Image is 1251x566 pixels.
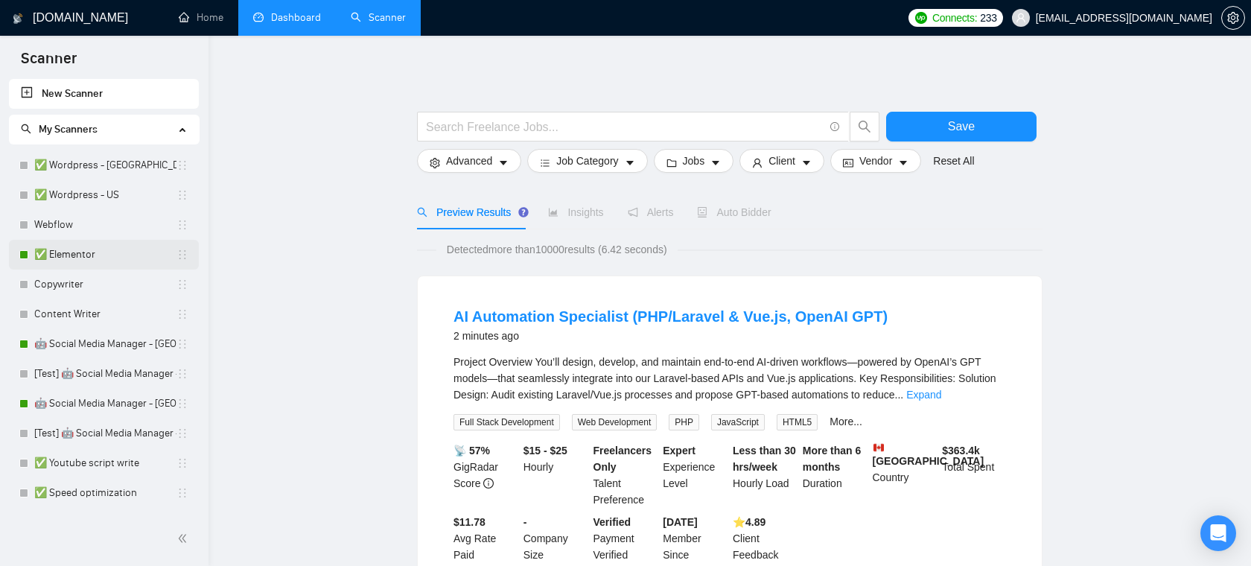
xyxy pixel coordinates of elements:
[697,207,707,217] span: robot
[591,514,660,563] div: Payment Verified
[572,414,658,430] span: Web Development
[453,516,486,528] b: $11.78
[739,149,824,173] button: userClientcaret-down
[733,445,796,473] b: Less than 30 hrs/week
[179,11,223,24] a: homeHome
[483,478,494,489] span: info-circle
[850,112,879,141] button: search
[697,206,771,218] span: Auto Bidder
[660,514,730,563] div: Member Since
[803,445,862,473] b: More than 6 months
[451,514,521,563] div: Avg Rate Paid
[9,79,199,109] li: New Scanner
[9,389,199,419] li: 🤖 Social Media Manager - America
[417,149,521,173] button: settingAdvancedcaret-down
[453,308,888,325] a: AI Automation Specialist (PHP/Laravel & Vue.js, OpenAI GPT)
[593,445,652,473] b: Freelancers Only
[176,219,188,231] span: holder
[498,157,509,168] span: caret-down
[932,10,977,26] span: Connects:
[417,207,427,217] span: search
[873,442,984,467] b: [GEOGRAPHIC_DATA]
[9,210,199,240] li: Webflow
[548,206,603,218] span: Insights
[710,157,721,168] span: caret-down
[1221,6,1245,30] button: setting
[730,514,800,563] div: Client Feedback
[628,207,638,217] span: notification
[34,329,176,359] a: 🤖 Social Media Manager - [GEOGRAPHIC_DATA]
[915,12,927,24] img: upwork-logo.png
[800,442,870,508] div: Duration
[859,153,892,169] span: Vendor
[933,153,974,169] a: Reset All
[34,270,176,299] a: Copywriter
[13,7,23,31] img: logo
[34,299,176,329] a: Content Writer
[34,478,176,508] a: ✅ Speed optimization
[253,11,321,24] a: dashboardDashboard
[453,414,560,430] span: Full Stack Development
[830,416,862,427] a: More...
[176,249,188,261] span: holder
[176,368,188,380] span: holder
[521,514,591,563] div: Company Size
[527,149,647,173] button: barsJob Categorycaret-down
[451,442,521,508] div: GigRadar Score
[711,414,765,430] span: JavaScript
[660,442,730,508] div: Experience Level
[625,157,635,168] span: caret-down
[830,149,921,173] button: idcardVendorcaret-down
[9,448,199,478] li: ✅ Youtube script write
[34,210,176,240] a: Webflow
[9,48,89,79] span: Scanner
[9,299,199,329] li: Content Writer
[34,419,176,448] a: [Test] 🤖 Social Media Manager - [GEOGRAPHIC_DATA]
[906,389,941,401] a: Expand
[730,442,800,508] div: Hourly Load
[176,398,188,410] span: holder
[9,329,199,359] li: 🤖 Social Media Manager - Europe
[9,419,199,448] li: [Test] 🤖 Social Media Manager - America
[446,153,492,169] span: Advanced
[21,124,31,134] span: search
[176,279,188,290] span: holder
[669,414,699,430] span: PHP
[628,206,674,218] span: Alerts
[843,157,853,168] span: idcard
[1200,515,1236,551] div: Open Intercom Messenger
[540,157,550,168] span: bars
[556,153,618,169] span: Job Category
[176,487,188,499] span: holder
[436,241,678,258] span: Detected more than 10000 results (6.42 seconds)
[176,427,188,439] span: holder
[453,354,1006,403] div: Project Overview You’ll design, develop, and maintain end-to-end AI-driven workflows—powered by O...
[895,389,904,401] span: ...
[523,516,527,528] b: -
[733,516,765,528] b: ⭐️ 4.89
[9,180,199,210] li: ✅ Wordpress - US
[591,442,660,508] div: Talent Preference
[9,240,199,270] li: ✅ Elementor
[34,240,176,270] a: ✅ Elementor
[9,359,199,389] li: [Test] 🤖 Social Media Manager - Europe
[9,150,199,180] li: ✅ Wordpress - Europe
[39,123,98,136] span: My Scanners
[351,11,406,24] a: searchScanner
[453,327,888,345] div: 2 minutes ago
[177,531,192,546] span: double-left
[801,157,812,168] span: caret-down
[683,153,705,169] span: Jobs
[593,516,631,528] b: Verified
[768,153,795,169] span: Client
[521,442,591,508] div: Hourly
[663,516,697,528] b: [DATE]
[752,157,763,168] span: user
[939,442,1009,508] div: Total Spent
[453,356,996,401] span: Project Overview You’ll design, develop, and maintain end-to-end AI-driven workflows—powered by O...
[942,445,980,457] b: $ 363.4k
[34,359,176,389] a: [Test] 🤖 Social Media Manager - [GEOGRAPHIC_DATA]
[34,389,176,419] a: 🤖 Social Media Manager - [GEOGRAPHIC_DATA]
[176,308,188,320] span: holder
[898,157,908,168] span: caret-down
